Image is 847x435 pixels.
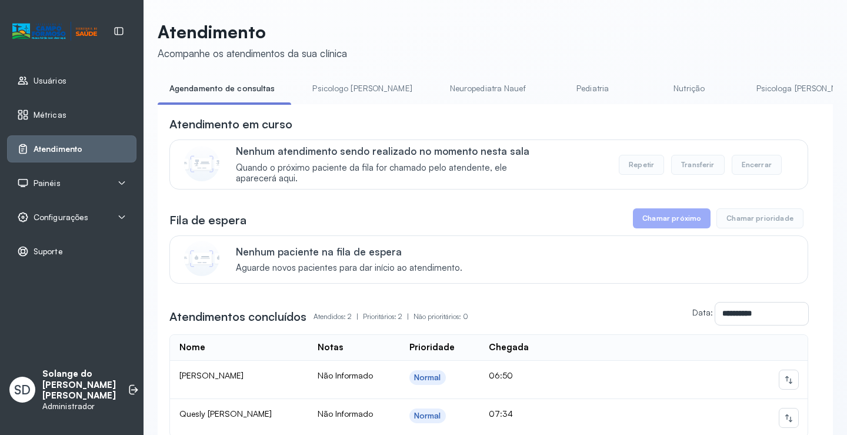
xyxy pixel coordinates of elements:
p: Nenhum paciente na fila de espera [236,245,462,258]
span: Configurações [34,212,88,223]
a: Métricas [17,109,126,121]
span: | [356,312,358,321]
a: Agendamento de consultas [158,79,286,98]
p: Administrador [42,401,116,411]
img: Imagem de CalloutCard [184,241,219,276]
p: Prioritários: 2 [363,308,414,325]
a: Atendimento [17,143,126,155]
span: [PERSON_NAME] [179,370,244,380]
p: Atendimento [158,21,347,42]
p: Não prioritários: 0 [414,308,468,325]
h3: Atendimento em curso [169,116,292,132]
span: Quando o próximo paciente da fila for chamado pelo atendente, ele aparecerá aqui. [236,162,547,185]
a: Nutrição [648,79,731,98]
span: 06:50 [489,370,513,380]
button: Encerrar [732,155,782,175]
span: Suporte [34,247,63,257]
span: Não Informado [318,409,373,419]
button: Chamar próximo [633,208,711,228]
a: Psicologo [PERSON_NAME] [301,79,423,98]
div: Normal [414,373,441,383]
div: Notas [318,342,343,353]
a: Pediatria [552,79,634,98]
h3: Fila de espera [169,212,246,228]
div: Nome [179,342,205,353]
a: Usuários [17,75,126,87]
button: Transferir [671,155,725,175]
span: Painéis [34,178,61,188]
p: Nenhum atendimento sendo realizado no momento nesta sala [236,145,547,157]
a: Neuropediatra Nauef [438,79,538,98]
div: Acompanhe os atendimentos da sua clínica [158,47,347,59]
span: Quesly [PERSON_NAME] [179,409,272,419]
span: Usuários [34,76,66,86]
span: 07:34 [489,409,513,419]
div: Prioridade [409,342,455,353]
span: Aguarde novos pacientes para dar início ao atendimento. [236,263,462,274]
h3: Atendimentos concluídos [169,308,306,325]
img: Imagem de CalloutCard [184,146,219,181]
img: Logotipo do estabelecimento [12,22,97,41]
span: SD [14,382,31,397]
div: Chegada [489,342,529,353]
span: Não Informado [318,370,373,380]
div: Normal [414,411,441,421]
span: Métricas [34,110,66,120]
button: Chamar prioridade [716,208,803,228]
span: Atendimento [34,144,82,154]
span: | [407,312,409,321]
p: Solange do [PERSON_NAME] [PERSON_NAME] [42,368,116,401]
label: Data: [692,307,713,317]
button: Repetir [619,155,664,175]
p: Atendidos: 2 [314,308,363,325]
